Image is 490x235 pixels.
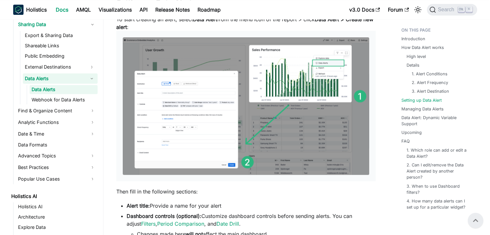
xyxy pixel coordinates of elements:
a: Date Drill [216,221,239,227]
a: Release Notes [151,5,194,15]
strong: Dashboard controls (optional): [127,213,201,219]
a: Explore Data [16,223,98,232]
a: Visualizations [95,5,136,15]
button: Expand sidebar category 'External Destinations' [86,62,98,72]
a: Upcoming [401,129,422,136]
a: 1. Alert Conditions [412,71,447,77]
a: High level [407,53,426,60]
button: Switch between dark and light mode (currently light mode) [413,5,423,15]
a: Holistics AI [9,192,98,201]
a: Architecture [16,212,98,221]
kbd: K [466,6,472,12]
button: Collapse sidebar category 'Data Alerts' [86,73,98,84]
a: HolisticsHolistics [13,5,47,15]
strong: Alert title: [127,202,150,209]
a: Docs [52,5,72,15]
a: Data Formats [16,140,98,149]
a: Shareable Links [23,41,98,50]
a: Data Alert: Dynamic Variable Support [401,115,473,127]
button: Search (Ctrl+K) [427,4,477,15]
a: Date & Time [16,129,98,139]
a: External Destinations [23,62,86,72]
a: Forum [384,5,413,15]
a: Roadmap [194,5,225,15]
a: Data Alerts [23,73,86,84]
a: Details [407,62,419,68]
a: Analytic Functions [16,117,98,127]
a: Export & Sharing Data [23,31,98,40]
a: Sharing Data [16,19,98,30]
nav: Docs sidebar [7,19,103,235]
a: 2. Alert Frequency [412,80,448,86]
b: Holistics [26,6,47,14]
strong: Data Alert [193,16,217,23]
a: Advanced Topics [16,151,98,161]
a: Find & Organize Content [16,106,98,116]
a: Best Practices [16,162,98,173]
strong: Data Alert > Create new alert [116,16,373,30]
a: Introduction [401,36,425,42]
a: 3. When to use Dashboard filters? [407,183,471,195]
a: Popular Use Cases [16,174,98,184]
a: FAQ [401,138,410,144]
a: Holistics AI [16,202,98,211]
a: AMQL [72,5,95,15]
a: Filters [141,221,156,227]
img: Holistics [13,5,24,15]
a: Setting up Data Alert [401,97,442,103]
a: Public Embedding [23,52,98,61]
a: How Data Alert works [401,44,444,51]
a: 4. How many data alerts can I set up for a particular widget? [407,198,471,210]
p: To start creating an alert, select from the menu icon of the report > click : [116,15,376,182]
a: Webhook for Data Alerts [30,95,98,104]
p: Then fill in the following sections: [116,188,376,195]
span: Search [436,7,458,13]
button: Scroll back to top [468,213,483,228]
a: Period Comparison [157,221,204,227]
a: 2. Can I edit/remove the Data Alert created by another person? [407,162,471,181]
a: 1. Which role can add or edit a Data Alert? [407,147,471,159]
a: Managing Data Alerts [401,106,444,112]
a: v3.0 Docs [345,5,384,15]
li: Provide a name for your alert [127,202,376,210]
a: API [136,5,151,15]
a: 3. Alert Destination [412,88,449,94]
a: Data Alerts [30,85,98,94]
